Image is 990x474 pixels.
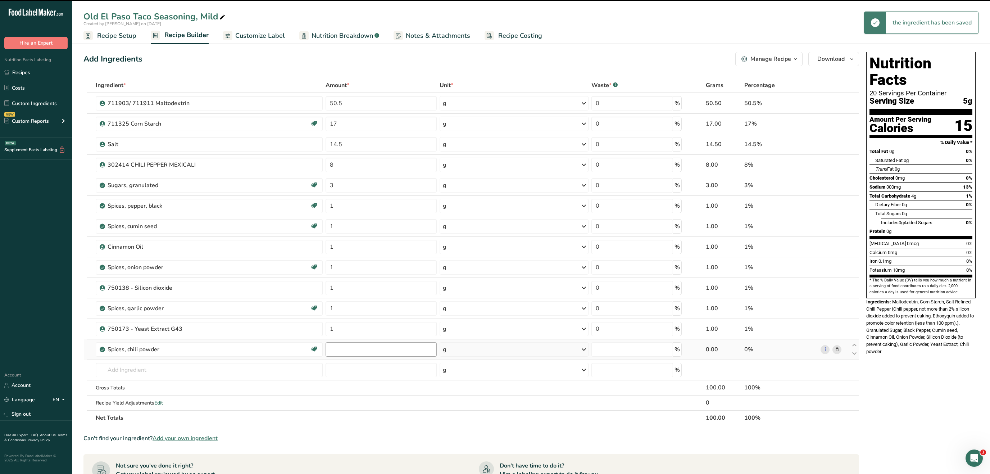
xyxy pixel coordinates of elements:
a: Customize Label [223,28,285,44]
span: 0mg [895,175,905,181]
div: g [443,366,446,374]
span: Saturated Fat [875,158,903,163]
span: Add your own ingredient [153,434,218,443]
section: % Daily Value * [869,138,972,147]
span: 0g [895,166,900,172]
span: Unit [440,81,453,90]
div: 750138 - Silicon dioxide [108,284,197,292]
span: 0% [966,220,972,225]
span: Potassium [869,267,892,273]
section: * The % Daily Value (DV) tells you how much a nutrient in a serving of food contributes to a dail... [869,277,972,295]
span: Percentage [744,81,775,90]
div: 1.00 [706,304,741,313]
div: Powered By FoodLabelMaker © 2025 All Rights Reserved [4,454,68,462]
div: BETA [5,141,16,145]
span: 300mg [886,184,901,190]
span: Iron [869,258,877,264]
div: g [443,181,446,190]
div: g [443,202,446,210]
span: 0g [902,211,907,216]
div: Amount Per Serving [869,116,931,123]
button: Hire an Expert [4,37,68,49]
span: Protein [869,229,885,234]
div: Old El Paso Taco Seasoning, Mild [83,10,227,23]
a: Hire an Expert . [4,433,30,438]
div: g [443,325,446,333]
span: Calcium [869,250,887,255]
span: 0% [966,267,972,273]
div: g [443,140,446,149]
a: Terms & Conditions . [4,433,67,443]
div: Add Ingredients [83,53,142,65]
span: Dietary Fiber [875,202,901,207]
div: 3.00 [706,181,741,190]
div: 50.5% [744,99,818,108]
div: Spices, cumin seed [108,222,197,231]
span: 0mg [888,250,897,255]
div: Spices, chili powder [108,345,197,354]
div: Calories [869,123,931,134]
span: [MEDICAL_DATA] [869,241,906,246]
span: Edit [154,399,163,406]
div: 50.50 [706,99,741,108]
div: g [443,345,446,354]
span: Grams [706,81,723,90]
div: 750173 - Yeast Extract G43 [108,325,197,333]
a: Recipe Builder [151,27,209,44]
div: 0.00 [706,345,741,354]
div: Sugars, granulated [108,181,197,190]
span: Includes Added Sugars [881,220,932,225]
span: 0% [966,258,972,264]
div: 1% [744,304,818,313]
th: Net Totals [94,410,704,425]
div: 100.00 [706,383,741,392]
div: 17.00 [706,119,741,128]
span: Sodium [869,184,885,190]
div: Recipe Yield Adjustments [96,399,322,407]
div: g [443,243,446,251]
span: Nutrition Breakdown [312,31,373,41]
div: Waste [591,81,618,90]
span: Cholesterol [869,175,894,181]
span: Recipe Builder [164,30,209,40]
div: 302414 CHILI PEPPER MEXICALI [108,161,197,169]
span: 13% [963,184,972,190]
div: 100% [744,383,818,392]
a: Recipe Setup [83,28,136,44]
div: Manage Recipe [750,55,791,63]
div: g [443,161,446,169]
div: 1.00 [706,202,741,210]
span: Total Carbohydrate [869,193,910,199]
span: Recipe Setup [97,31,136,41]
div: Gross Totals [96,384,322,392]
span: 0mcg [907,241,919,246]
div: 0 [706,398,741,407]
div: 1% [744,243,818,251]
iframe: Intercom live chat [966,450,983,467]
span: Customize Label [235,31,285,41]
input: Add Ingredient [96,363,322,377]
span: 0% [966,149,972,154]
span: Total Sugars [875,211,901,216]
span: Created by [PERSON_NAME] on [DATE] [83,21,161,27]
span: Serving Size [869,97,914,106]
span: 0g [904,158,909,163]
div: EN [53,396,68,404]
div: 14.5% [744,140,818,149]
span: 0g [886,229,891,234]
div: 1% [744,284,818,292]
div: 0% [744,345,818,354]
span: 0g [899,220,904,225]
a: Nutrition Breakdown [299,28,379,44]
div: 711903/ 711911 Maltodextrin [108,99,197,108]
div: 8% [744,161,818,169]
div: 20 Servings Per Container [869,90,972,97]
div: g [443,304,446,313]
a: Recipe Costing [485,28,542,44]
div: g [443,119,446,128]
span: Recipe Costing [498,31,542,41]
th: 100.00 [704,410,743,425]
a: FAQ . [31,433,40,438]
div: Spices, onion powder [108,263,197,272]
div: 1.00 [706,325,741,333]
